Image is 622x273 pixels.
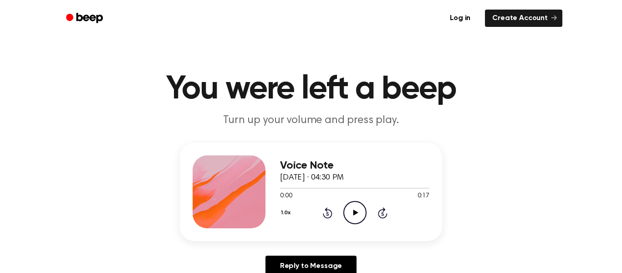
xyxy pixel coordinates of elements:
span: [DATE] · 04:30 PM [280,174,344,182]
a: Beep [60,10,111,27]
button: 1.0x [280,205,294,221]
span: 0:17 [418,191,429,201]
a: Create Account [485,10,562,27]
h3: Voice Note [280,160,429,172]
h1: You were left a beep [78,73,544,106]
p: Turn up your volume and press play. [136,113,486,128]
a: Log in [441,8,479,29]
span: 0:00 [280,191,292,201]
